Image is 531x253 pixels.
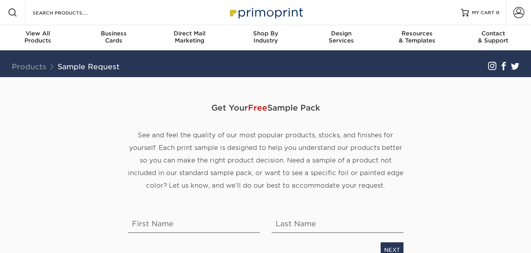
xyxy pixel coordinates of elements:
[248,103,267,113] span: Free
[303,30,379,37] span: Design
[379,30,455,44] div: & Templates
[379,25,455,50] a: Resources& Templates
[228,25,303,50] a: Shop ByIndustry
[152,30,228,37] span: Direct Mail
[128,131,403,189] span: See and feel the quality of our most popular products, stocks, and finishes for yourself. Each pr...
[32,8,109,17] input: SEARCH PRODUCTS.....
[496,10,500,15] span: 0
[12,62,46,71] a: Products
[76,25,152,50] a: BusinessCards
[226,4,305,21] img: Primoprint
[379,30,455,37] span: Resources
[455,30,531,37] span: Contact
[57,62,120,71] a: Sample Request
[228,30,303,44] div: Industry
[455,25,531,50] a: Contact& Support
[472,9,494,16] span: MY CART
[128,96,403,120] span: Get Your Sample Pack
[152,30,228,44] div: Marketing
[455,30,531,44] div: & Support
[76,30,152,37] span: Business
[303,30,379,44] div: Services
[303,25,379,50] a: DesignServices
[76,30,152,44] div: Cards
[228,30,303,37] span: Shop By
[152,25,228,50] a: Direct MailMarketing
